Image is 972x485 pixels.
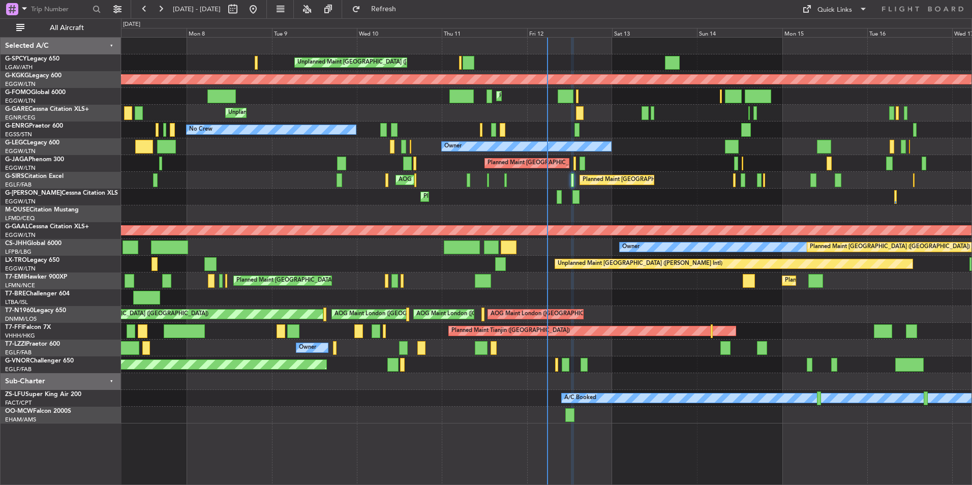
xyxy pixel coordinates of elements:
span: CS-JHH [5,240,27,247]
span: G-JAGA [5,157,28,163]
span: [DATE] - [DATE] [173,5,221,14]
div: Sun 7 [102,28,187,37]
span: G-VNOR [5,358,30,364]
span: G-ENRG [5,123,29,129]
a: G-GARECessna Citation XLS+ [5,106,89,112]
a: LFPB/LBG [5,248,32,256]
div: Tue 16 [867,28,952,37]
div: Tue 9 [272,28,357,37]
div: Unplanned Maint [GEOGRAPHIC_DATA] ([PERSON_NAME] Intl) [558,256,722,271]
a: LGAV/ATH [5,64,33,71]
a: T7-EMIHawker 900XP [5,274,67,280]
span: OO-MCW [5,408,33,414]
a: G-SPCYLegacy 650 [5,56,59,62]
a: VHHH/HKG [5,332,35,340]
div: Unplanned Maint [GEOGRAPHIC_DATA] ([PERSON_NAME] Intl) [297,55,462,70]
span: T7-FFI [5,324,23,330]
div: Owner [444,139,462,154]
div: No Crew [189,122,212,137]
a: EGLF/FAB [5,181,32,189]
a: G-JAGAPhenom 300 [5,157,64,163]
a: G-FOMOGlobal 6000 [5,89,66,96]
a: G-ENRGPraetor 600 [5,123,63,129]
a: EGSS/STN [5,131,32,138]
span: G-SPCY [5,56,27,62]
div: Owner [622,239,640,255]
span: G-[PERSON_NAME] [5,190,62,196]
a: OO-MCWFalcon 2000S [5,408,71,414]
a: M-OUSECitation Mustang [5,207,79,213]
div: Planned Maint [GEOGRAPHIC_DATA] ([GEOGRAPHIC_DATA]) [583,172,743,188]
a: G-LEGCLegacy 600 [5,140,59,146]
span: ZS-LFU [5,391,25,398]
a: G-KGKGLegacy 600 [5,73,62,79]
a: EGLF/FAB [5,366,32,373]
a: T7-LZZIPraetor 600 [5,341,60,347]
span: All Aircraft [26,24,107,32]
a: ZS-LFUSuper King Air 200 [5,391,81,398]
div: Wed 10 [357,28,442,37]
div: AOG Maint [PERSON_NAME] [399,172,476,188]
span: G-KGKG [5,73,29,79]
span: T7-EMI [5,274,25,280]
a: CS-JHHGlobal 6000 [5,240,62,247]
a: EGGW/LTN [5,97,36,105]
div: Planned Maint Tianjin ([GEOGRAPHIC_DATA]) [451,323,570,339]
input: Trip Number [31,2,89,17]
div: Mon 15 [782,28,867,37]
span: G-FOMO [5,89,31,96]
div: [DATE] [123,20,140,29]
span: T7-BRE [5,291,26,297]
div: Unplanned Maint [GEOGRAPHIC_DATA] ([GEOGRAPHIC_DATA]) [41,307,208,322]
div: Sun 14 [697,28,782,37]
div: Planned Maint [GEOGRAPHIC_DATA] ([GEOGRAPHIC_DATA]) [423,189,584,204]
div: AOG Maint London ([GEOGRAPHIC_DATA]) [335,307,448,322]
div: AOG Maint London ([GEOGRAPHIC_DATA]) [491,307,604,322]
div: Sat 13 [612,28,697,37]
span: LX-TRO [5,257,27,263]
a: LTBA/ISL [5,298,28,306]
div: Planned Maint [GEOGRAPHIC_DATA] ([GEOGRAPHIC_DATA]) [499,88,659,104]
div: Planned Maint [GEOGRAPHIC_DATA] ([GEOGRAPHIC_DATA]) [488,156,648,171]
a: G-GAALCessna Citation XLS+ [5,224,89,230]
a: T7-BREChallenger 604 [5,291,70,297]
a: EGGW/LTN [5,164,36,172]
span: M-OUSE [5,207,29,213]
span: Refresh [362,6,405,13]
button: Refresh [347,1,408,17]
a: EGGW/LTN [5,198,36,205]
a: T7-FFIFalcon 7X [5,324,51,330]
div: Fri 12 [527,28,612,37]
div: Unplanned Maint [PERSON_NAME] [228,105,320,120]
a: T7-N1960Legacy 650 [5,308,66,314]
a: DNMM/LOS [5,315,37,323]
span: G-SIRS [5,173,24,179]
a: FACT/CPT [5,399,32,407]
a: LFMD/CEQ [5,215,35,222]
span: G-LEGC [5,140,27,146]
a: EGNR/CEG [5,114,36,122]
div: Mon 8 [187,28,271,37]
a: G-SIRSCitation Excel [5,173,64,179]
a: LFMN/NCE [5,282,35,289]
a: EGGW/LTN [5,231,36,239]
span: G-GAAL [5,224,28,230]
button: All Aircraft [11,20,110,36]
span: T7-LZZI [5,341,26,347]
a: G-VNORChallenger 650 [5,358,74,364]
a: EGGW/LTN [5,147,36,155]
span: G-GARE [5,106,28,112]
div: Thu 11 [442,28,527,37]
div: Owner [299,340,316,355]
div: A/C Booked [564,390,596,406]
a: EGGW/LTN [5,80,36,88]
a: EGLF/FAB [5,349,32,356]
a: LX-TROLegacy 650 [5,257,59,263]
span: T7-N1960 [5,308,34,314]
div: AOG Maint London ([GEOGRAPHIC_DATA]) [416,307,530,322]
a: G-[PERSON_NAME]Cessna Citation XLS [5,190,118,196]
div: Planned Maint [GEOGRAPHIC_DATA] [236,273,333,288]
a: EGGW/LTN [5,265,36,272]
a: EHAM/AMS [5,416,36,423]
